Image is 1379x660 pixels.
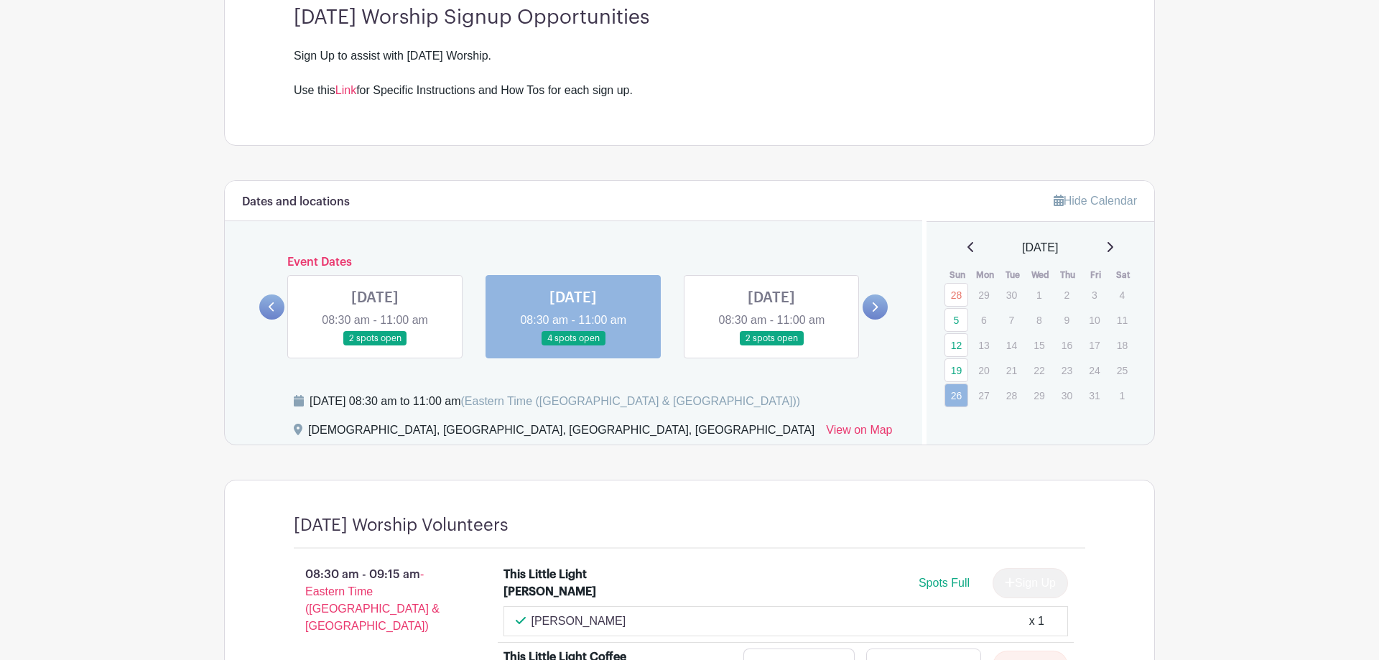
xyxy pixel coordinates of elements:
p: 1 [1110,384,1134,406]
th: Fri [1082,268,1110,282]
a: Hide Calendar [1054,195,1137,207]
p: 13 [972,334,995,356]
span: [DATE] [1022,239,1058,256]
p: 21 [1000,359,1023,381]
p: 2 [1055,284,1079,306]
p: 24 [1082,359,1106,381]
p: 18 [1110,334,1134,356]
p: 15 [1027,334,1051,356]
p: 27 [972,384,995,406]
div: Sign Up to assist with [DATE] Worship. Use this for Specific Instructions and How Tos for each si... [294,47,1085,99]
th: Mon [971,268,999,282]
p: 1 [1027,284,1051,306]
div: x 1 [1029,613,1044,630]
th: Tue [999,268,1027,282]
a: 26 [944,384,968,407]
p: 14 [1000,334,1023,356]
span: Spots Full [919,577,970,589]
h4: [DATE] Worship Volunteers [294,515,509,536]
a: View on Map [826,422,892,445]
p: 23 [1055,359,1079,381]
p: 16 [1055,334,1079,356]
p: 22 [1027,359,1051,381]
h6: Event Dates [284,256,863,269]
th: Wed [1026,268,1054,282]
a: 28 [944,283,968,307]
p: 30 [1000,284,1023,306]
p: 8 [1027,309,1051,331]
p: 17 [1082,334,1106,356]
p: 31 [1082,384,1106,406]
a: 19 [944,358,968,382]
p: 28 [1000,384,1023,406]
span: (Eastern Time ([GEOGRAPHIC_DATA] & [GEOGRAPHIC_DATA])) [460,395,800,407]
p: 3 [1082,284,1106,306]
div: [DATE] 08:30 am to 11:00 am [310,393,800,410]
h6: Dates and locations [242,195,350,209]
p: 25 [1110,359,1134,381]
th: Sat [1110,268,1138,282]
h3: [DATE] Worship Signup Opportunities [294,6,1085,30]
p: 29 [972,284,995,306]
th: Sun [944,268,972,282]
p: 20 [972,359,995,381]
div: [DEMOGRAPHIC_DATA], [GEOGRAPHIC_DATA], [GEOGRAPHIC_DATA], [GEOGRAPHIC_DATA] [308,422,814,445]
th: Thu [1054,268,1082,282]
p: 10 [1082,309,1106,331]
p: 08:30 am - 09:15 am [271,560,480,641]
span: - Eastern Time ([GEOGRAPHIC_DATA] & [GEOGRAPHIC_DATA]) [305,568,440,632]
a: Link [335,84,356,96]
div: This Little Light [PERSON_NAME] [503,566,628,600]
a: 5 [944,308,968,332]
p: 30 [1055,384,1079,406]
p: 29 [1027,384,1051,406]
a: 12 [944,333,968,357]
p: [PERSON_NAME] [531,613,626,630]
p: 9 [1055,309,1079,331]
p: 6 [972,309,995,331]
p: 11 [1110,309,1134,331]
p: 4 [1110,284,1134,306]
p: 7 [1000,309,1023,331]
